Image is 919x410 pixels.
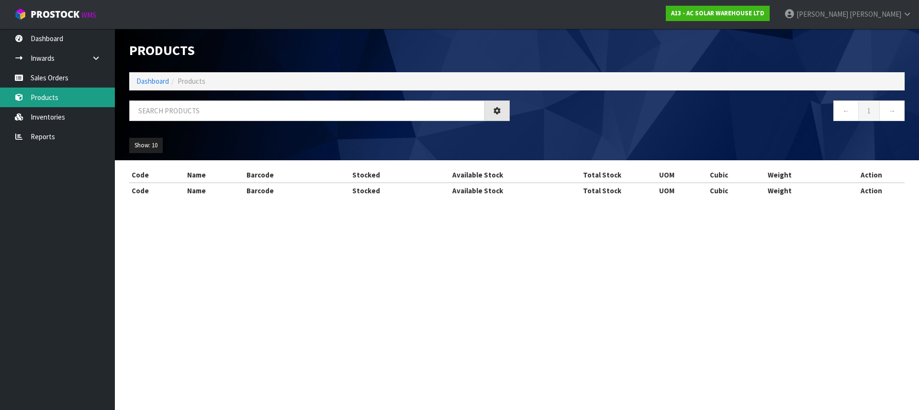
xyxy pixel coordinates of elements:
[858,100,880,121] a: 1
[407,183,548,198] th: Available Stock
[129,100,485,121] input: Search products
[325,183,407,198] th: Stocked
[185,167,244,183] th: Name
[838,183,905,198] th: Action
[671,9,764,17] strong: A13 - AC SOLAR WAREHOUSE LTD
[14,8,26,20] img: cube-alt.png
[136,77,169,86] a: Dashboard
[548,167,656,183] th: Total Stock
[407,167,548,183] th: Available Stock
[129,167,185,183] th: Code
[548,183,656,198] th: Total Stock
[325,167,407,183] th: Stocked
[833,100,859,121] a: ←
[129,43,510,58] h1: Products
[129,183,185,198] th: Code
[31,8,79,21] span: ProStock
[657,167,707,183] th: UOM
[185,183,244,198] th: Name
[765,167,838,183] th: Weight
[838,167,905,183] th: Action
[129,138,163,153] button: Show: 10
[707,167,765,183] th: Cubic
[879,100,905,121] a: →
[707,183,765,198] th: Cubic
[850,10,901,19] span: [PERSON_NAME]
[657,183,707,198] th: UOM
[524,100,905,124] nav: Page navigation
[765,183,838,198] th: Weight
[81,11,96,20] small: WMS
[244,167,325,183] th: Barcode
[178,77,205,86] span: Products
[796,10,848,19] span: [PERSON_NAME]
[244,183,325,198] th: Barcode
